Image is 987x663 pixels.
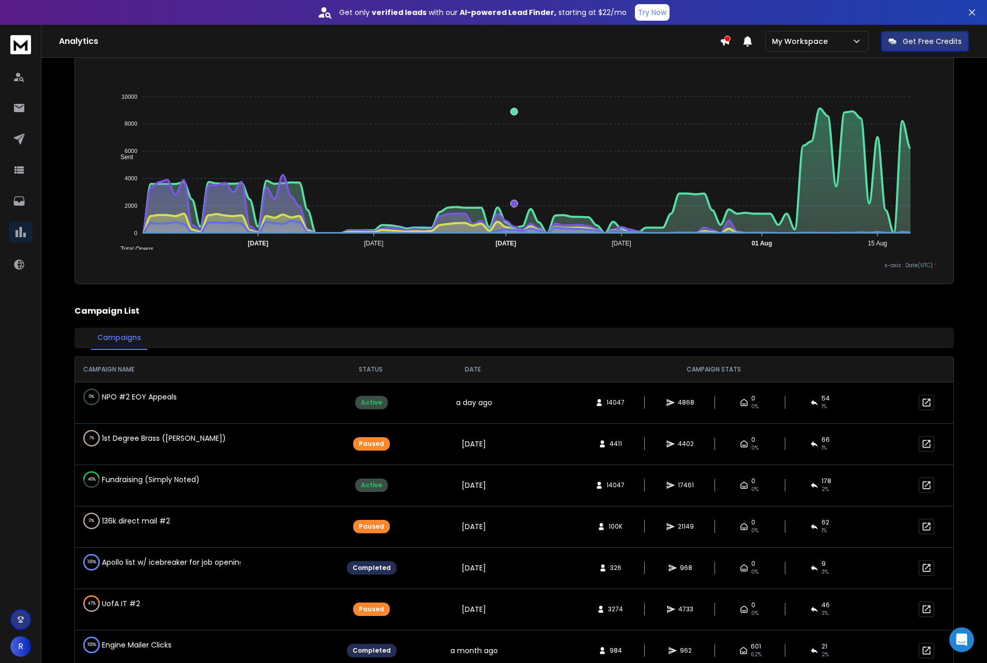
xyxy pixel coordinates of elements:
td: 1st Degree Brass ([PERSON_NAME]) [75,424,240,453]
p: Get Free Credits [903,36,962,47]
p: 100 % [87,557,96,567]
span: 66 [822,436,830,444]
tspan: 01 Aug [752,240,772,247]
tspan: 6000 [125,148,137,154]
button: Try Now [635,4,670,21]
p: Get only with our starting at $22/mo [339,7,627,18]
span: 0% [751,609,758,618]
tspan: 10000 [122,94,138,100]
td: a day ago [428,382,518,423]
p: 0 % [89,516,94,526]
th: CAMPAIGN STATS [518,357,910,382]
tspan: 2000 [125,203,137,209]
span: Total Opens [113,245,154,253]
th: CAMPAIGN NAME [75,357,313,382]
td: UofA IT #2 [75,589,240,618]
td: Fundraising (Simply Noted) [75,465,240,494]
tspan: [DATE] [364,240,384,247]
tspan: 8000 [125,121,137,127]
div: Active [355,479,388,492]
span: 0 [751,477,755,485]
td: NPO #2 EOY Appeals [75,382,240,411]
span: 3 % [822,609,828,618]
tspan: 15 Aug [868,240,887,247]
span: 2 % [822,485,829,494]
tspan: [DATE] [612,240,631,247]
td: [DATE] [428,506,518,547]
span: 962 [680,646,692,655]
div: Paused [353,437,390,451]
p: Try Now [638,7,666,18]
p: My Workspace [772,36,832,47]
span: Sent [113,153,133,161]
tspan: 0 [134,230,137,236]
img: logo [10,35,31,54]
span: 54 [822,394,830,403]
span: 4402 [678,440,694,448]
div: Paused [353,520,390,533]
td: [DATE] [428,589,518,630]
span: 0% [751,444,758,452]
td: [DATE] [428,423,518,465]
span: 2 % [822,651,829,659]
td: Engine Mailer Clicks [75,630,240,659]
span: 0 [751,436,755,444]
span: 0% [751,403,758,411]
span: 0 [751,518,755,527]
h1: Analytics [59,35,720,48]
div: Completed [347,644,397,657]
button: R [10,636,31,657]
span: 3274 [608,605,623,613]
span: 1 % [822,444,827,452]
span: 4411 [610,440,622,448]
td: [DATE] [428,465,518,506]
span: 17461 [678,481,694,489]
div: Completed [347,561,397,575]
span: 0 [751,601,755,609]
strong: verified leads [372,7,427,18]
span: 0 [751,394,755,403]
p: 1 % [89,433,94,443]
td: 136k direct mail #2 [75,506,240,535]
span: 0% [751,485,758,494]
div: Active [355,396,388,409]
td: [DATE] [428,547,518,589]
span: 0% [751,568,758,576]
span: 21149 [678,522,694,531]
p: 0 % [89,392,94,402]
span: 4868 [678,398,694,407]
span: 100K [609,522,622,531]
strong: AI-powered Lead Finder, [460,7,556,18]
button: Campaigns [91,326,147,350]
span: 984 [610,646,622,655]
span: 968 [680,564,692,572]
div: Open Intercom Messenger [949,627,974,652]
p: 46 % [88,474,96,485]
tspan: [DATE] [248,240,268,247]
tspan: 4000 [125,175,137,181]
span: 0 [751,560,755,568]
span: 4733 [678,605,693,613]
span: 178 [822,477,831,485]
span: 21 [822,642,827,651]
tspan: [DATE] [495,240,516,247]
h2: Campaign List [74,305,954,317]
span: 46 [822,601,830,609]
span: 1 % [822,527,827,535]
div: Paused [353,603,390,616]
span: 0% [751,527,758,535]
span: 326 [610,564,621,572]
span: 601 [751,642,761,651]
th: STATUS [313,357,428,382]
th: DATE [428,357,518,382]
td: Apollo list w/ icebreaker for job openings [75,548,240,577]
button: Get Free Credits [881,31,969,52]
span: 62 % [751,651,762,659]
span: 62 [822,518,829,527]
span: 9 [822,560,826,568]
span: 14047 [606,481,625,489]
span: 3 % [822,568,828,576]
p: x-axis : Date(UTC) [92,261,937,269]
